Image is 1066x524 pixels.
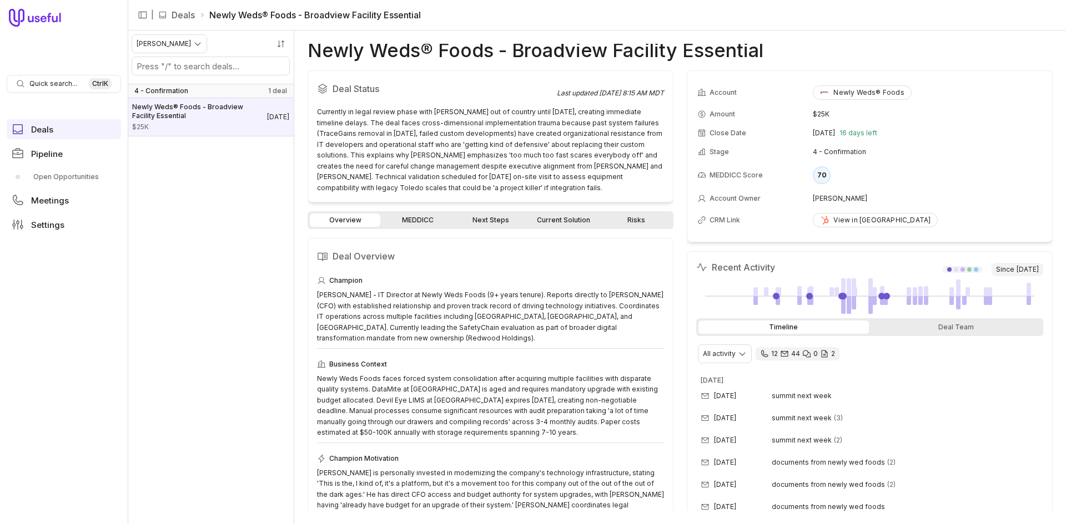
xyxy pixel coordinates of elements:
time: Deal Close Date [267,113,289,121]
a: Settings [7,215,121,235]
div: Timeline [698,320,869,334]
span: Since [992,263,1043,276]
time: [DATE] [714,391,736,400]
nav: Deals [128,30,294,524]
div: Champion [317,274,664,287]
button: Newly Weds® Foods [813,85,911,100]
span: documents from newly wed foods [772,480,885,489]
a: Current Solution [528,213,599,227]
button: Collapse sidebar [134,7,151,23]
span: Amount [710,110,735,119]
span: 1 deal [268,87,287,95]
time: [DATE] [1017,265,1039,274]
td: 4 - Confirmation [813,143,1042,161]
h2: Deal Status [317,80,557,98]
a: Deals [7,119,121,139]
li: Newly Weds® Foods - Broadview Facility Essential [199,8,421,22]
span: Amount [132,123,267,131]
span: CRM Link [710,216,740,225]
time: [DATE] 8:15 AM MDT [599,89,664,97]
span: MEDDICC Score [710,171,763,180]
span: Deals [31,125,53,134]
span: summit next week [772,391,832,400]
kbd: Ctrl K [89,78,112,89]
button: Sort by [273,35,289,52]
time: [DATE] [701,376,723,384]
time: [DATE] [714,502,736,511]
div: Newly Weds Foods faces forced system consolidation after acquiring multiple facilities with dispa... [317,373,664,438]
input: Search deals by name [132,57,289,75]
div: Pipeline submenu [7,168,121,186]
span: summit next week [772,436,832,445]
td: $25K [813,105,1042,123]
a: Overview [310,213,380,227]
div: 12 calls and 44 email threads [756,347,839,360]
a: Pipeline [7,144,121,164]
span: Quick search... [29,79,77,88]
div: Newly Weds® Foods [820,88,904,97]
div: 70 [813,166,831,184]
span: Stage [710,147,729,156]
div: Last updated [557,89,664,98]
span: 16 days left [839,129,877,138]
span: 2 emails in thread [834,436,842,445]
span: Account [710,88,737,97]
span: Meetings [31,196,69,205]
time: [DATE] [714,414,736,423]
a: Open Opportunities [7,168,121,186]
h2: Deal Overview [317,247,664,265]
a: View in [GEOGRAPHIC_DATA] [813,213,938,227]
div: View in [GEOGRAPHIC_DATA] [820,216,931,225]
span: summit next week [772,414,832,423]
span: documents from newly wed foods [772,502,885,511]
time: [DATE] [813,129,835,138]
div: [PERSON_NAME] - IT Director at Newly Weds Foods (9+ years tenure). Reports directly to [PERSON_NA... [317,289,664,344]
td: [PERSON_NAME] [813,190,1042,207]
span: Settings [31,221,64,229]
time: [DATE] [714,436,736,445]
div: Currently in legal review phase with [PERSON_NAME] out of country until [DATE], creating immediat... [317,106,664,193]
span: documents from newly wed foods [772,458,885,467]
div: Business Context [317,358,664,371]
span: 2 emails in thread [887,458,896,467]
span: 2 emails in thread [887,480,896,489]
div: Champion Motivation [317,452,664,465]
h1: Newly Weds® Foods - Broadview Facility Essential [308,44,763,57]
div: Deal Team [871,320,1042,334]
a: MEDDICC [383,213,453,227]
a: Meetings [7,190,121,210]
span: | [151,8,154,22]
span: Newly Weds® Foods - Broadview Facility Essential [132,103,267,120]
a: Deals [172,8,195,22]
time: [DATE] [714,458,736,467]
span: 3 emails in thread [834,414,843,423]
a: Risks [601,213,671,227]
h2: Recent Activity [696,261,775,274]
span: Pipeline [31,150,63,158]
span: Close Date [710,129,746,138]
a: Next Steps [455,213,526,227]
span: Account Owner [710,194,761,203]
span: 4 - Confirmation [134,87,188,95]
a: Newly Weds® Foods - Broadview Facility Essential$25K[DATE] [128,98,294,136]
time: [DATE] [714,480,736,489]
